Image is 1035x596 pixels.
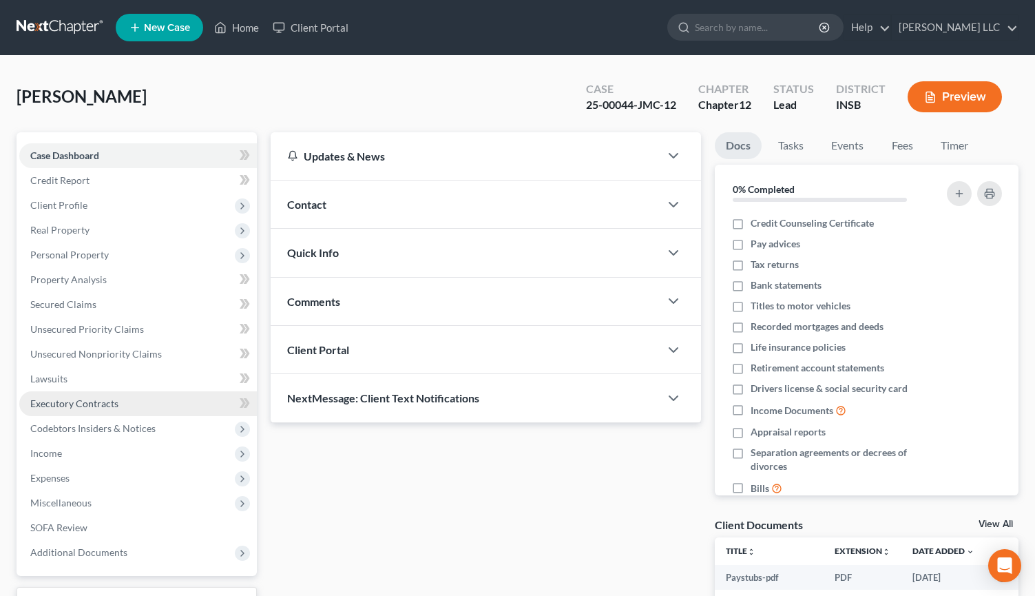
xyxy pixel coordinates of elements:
[979,520,1013,529] a: View All
[820,132,875,159] a: Events
[30,174,90,186] span: Credit Report
[695,14,821,40] input: Search by name...
[30,546,127,558] span: Additional Documents
[30,323,144,335] span: Unsecured Priority Claims
[287,246,339,259] span: Quick Info
[30,348,162,360] span: Unsecured Nonpriority Claims
[988,549,1021,582] div: Open Intercom Messenger
[287,149,643,163] div: Updates & News
[751,361,884,375] span: Retirement account statements
[30,522,87,533] span: SOFA Review
[773,81,814,97] div: Status
[726,546,755,556] a: Titleunfold_more
[844,15,890,40] a: Help
[892,15,1018,40] a: [PERSON_NAME] LLC
[751,340,846,354] span: Life insurance policies
[19,168,257,193] a: Credit Report
[751,278,822,292] span: Bank statements
[747,548,755,556] i: unfold_more
[751,446,931,473] span: Separation agreements or decrees of divorces
[751,382,908,395] span: Drivers license & social security card
[751,258,799,271] span: Tax returns
[144,23,190,33] span: New Case
[908,81,1002,112] button: Preview
[287,198,326,211] span: Contact
[901,565,985,590] td: [DATE]
[266,15,355,40] a: Client Portal
[30,224,90,236] span: Real Property
[19,342,257,367] a: Unsecured Nonpriority Claims
[880,132,924,159] a: Fees
[733,183,795,195] strong: 0% Completed
[30,274,107,285] span: Property Analysis
[30,398,118,409] span: Executory Contracts
[30,472,70,484] span: Expenses
[586,81,676,97] div: Case
[30,249,109,260] span: Personal Property
[836,97,886,113] div: INSB
[207,15,266,40] a: Home
[751,320,884,333] span: Recorded mortgages and deeds
[739,98,751,111] span: 12
[17,86,147,106] span: [PERSON_NAME]
[19,143,257,168] a: Case Dashboard
[912,546,974,556] a: Date Added expand_more
[966,548,974,556] i: expand_more
[19,317,257,342] a: Unsecured Priority Claims
[287,391,479,404] span: NextMessage: Client Text Notifications
[698,81,751,97] div: Chapter
[882,548,890,556] i: unfold_more
[715,517,803,532] div: Client Documents
[19,515,257,540] a: SOFA Review
[715,565,824,590] td: Paystubs-pdf
[698,97,751,113] div: Chapter
[751,482,769,495] span: Bills
[30,447,62,459] span: Income
[30,422,156,434] span: Codebtors Insiders & Notices
[287,343,349,356] span: Client Portal
[30,150,99,161] span: Case Dashboard
[751,216,874,230] span: Credit Counseling Certificate
[19,267,257,292] a: Property Analysis
[19,367,257,391] a: Lawsuits
[30,373,67,384] span: Lawsuits
[19,391,257,416] a: Executory Contracts
[751,404,833,418] span: Income Documents
[30,298,96,310] span: Secured Claims
[824,565,901,590] td: PDF
[751,237,800,251] span: Pay advices
[751,425,826,439] span: Appraisal reports
[751,299,850,313] span: Titles to motor vehicles
[30,497,92,508] span: Miscellaneous
[19,292,257,317] a: Secured Claims
[836,81,886,97] div: District
[287,295,340,308] span: Comments
[773,97,814,113] div: Lead
[586,97,676,113] div: 25-00044-JMC-12
[30,199,87,211] span: Client Profile
[715,132,762,159] a: Docs
[767,132,815,159] a: Tasks
[930,132,979,159] a: Timer
[835,546,890,556] a: Extensionunfold_more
